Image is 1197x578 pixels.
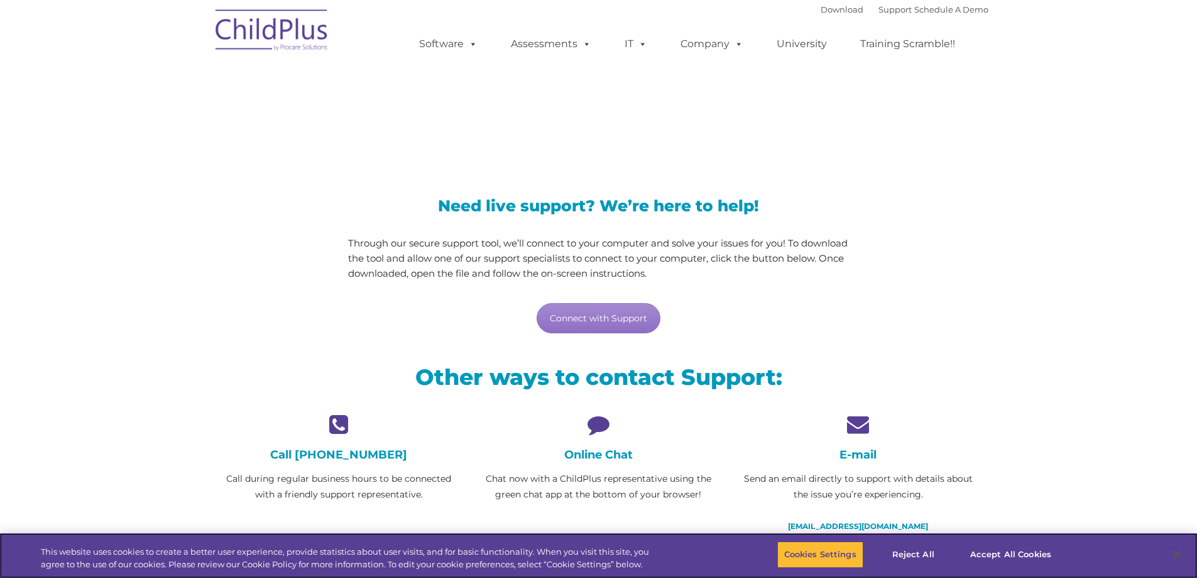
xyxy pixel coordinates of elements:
[874,542,953,568] button: Reject All
[777,542,863,568] button: Cookies Settings
[478,471,719,503] p: Chat now with a ChildPlus representative using the green chat app at the bottom of your browser!
[219,363,979,391] h2: Other ways to contact Support:
[764,31,839,57] a: University
[407,31,490,57] a: Software
[209,1,335,64] img: ChildPlus by Procare Solutions
[848,31,968,57] a: Training Scramble!!
[668,31,756,57] a: Company
[821,4,863,14] a: Download
[878,4,912,14] a: Support
[348,198,849,214] h3: Need live support? We’re here to help!
[612,31,660,57] a: IT
[219,448,459,462] h4: Call [PHONE_NUMBER]
[821,4,988,14] font: |
[41,546,659,570] div: This website uses cookies to create a better user experience, provide statistics about user visit...
[963,542,1058,568] button: Accept All Cookies
[348,236,849,281] p: Through our secure support tool, we’ll connect to your computer and solve your issues for you! To...
[738,471,978,503] p: Send an email directly to support with details about the issue you’re experiencing.
[788,521,928,531] a: [EMAIL_ADDRESS][DOMAIN_NAME]
[738,448,978,462] h4: E-mail
[537,303,660,333] a: Connect with Support
[914,4,988,14] a: Schedule A Demo
[498,31,604,57] a: Assessments
[1163,541,1191,569] button: Close
[219,91,689,129] span: LiveSupport with SplashTop
[478,448,719,462] h4: Online Chat
[219,471,459,503] p: Call during regular business hours to be connected with a friendly support representative.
